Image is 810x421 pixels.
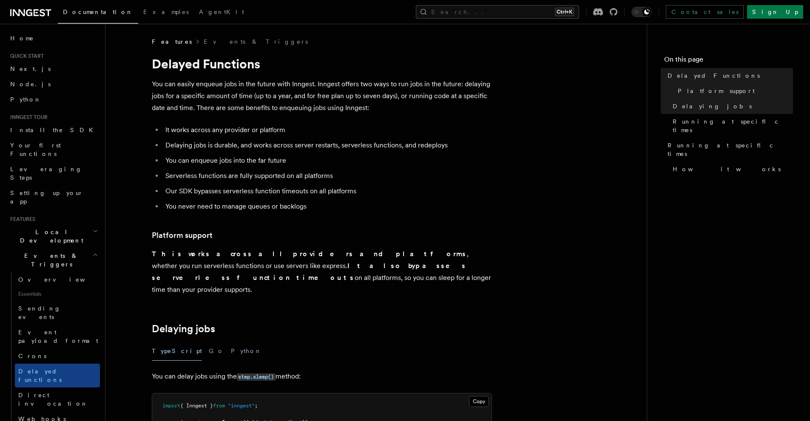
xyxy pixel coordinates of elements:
span: ; [255,403,258,409]
a: Overview [15,272,100,287]
span: Your first Functions [10,142,61,157]
a: Home [7,31,100,46]
button: Search...Ctrl+K [416,5,579,19]
a: Delaying jobs [669,99,793,114]
span: Local Development [7,228,93,245]
span: Leveraging Steps [10,166,82,181]
span: Events & Triggers [7,251,93,268]
span: from [213,403,225,409]
span: Documentation [63,8,133,15]
a: AgentKit [194,3,249,23]
a: Running at specific times [664,138,793,161]
a: Platform support [152,229,213,241]
button: Copy [469,396,489,407]
span: Next.js [10,65,51,72]
a: Install the SDK [7,122,100,138]
span: Install the SDK [10,127,98,133]
span: Features [152,37,192,46]
span: Home [10,34,34,42]
button: TypeScript [152,342,202,361]
a: Direct invocation [15,387,100,411]
li: You can enqueue jobs into the far future [163,155,492,167]
strong: This works across all providers and platforms [152,250,467,258]
a: Running at specific times [669,114,793,138]
span: Node.js [10,81,51,88]
p: You can delay jobs using the method: [152,370,492,383]
span: Event payload format [18,329,98,344]
span: "inngest" [228,403,255,409]
a: Event payload format [15,325,100,348]
button: Python [231,342,262,361]
p: , whether you run serverless functions or use servers like express. on all platforms, so you can ... [152,248,492,296]
a: Leveraging Steps [7,161,100,185]
button: Local Development [7,224,100,248]
a: Examples [138,3,194,23]
span: How it works [673,165,781,173]
li: Delaying jobs is durable, and works across server restarts, serverless functions, and redeploys [163,139,492,151]
a: Sign Up [747,5,803,19]
button: Go [209,342,224,361]
a: Python [7,92,100,107]
span: Delayed Functions [668,71,760,80]
span: Running at specific times [668,141,793,158]
span: Setting up your app [10,189,83,205]
span: AgentKit [199,8,244,15]
code: step.sleep() [237,373,276,381]
span: Essentials [15,287,100,301]
h1: Delayed Functions [152,56,492,71]
span: Crons [18,353,46,359]
span: Running at specific times [673,117,793,134]
button: Toggle dark mode [631,7,652,17]
a: step.sleep() [237,372,276,380]
a: Events & Triggers [204,37,308,46]
a: Delayed functions [15,364,100,387]
span: Direct invocation [18,392,88,407]
span: Delaying jobs [673,102,752,110]
span: Delayed functions [18,368,62,383]
span: Python [10,96,41,103]
span: Quick start [7,53,44,59]
span: Features [7,216,35,223]
a: Sending events [15,301,100,325]
a: Setting up your app [7,185,100,209]
a: How it works [669,161,793,177]
li: It works across any provider or platform [163,124,492,136]
span: Overview [18,276,106,283]
button: Events & Triggers [7,248,100,272]
p: You can easily enqueue jobs in the future with Inngest. Inngest offers two ways to run jobs in th... [152,78,492,114]
span: { Inngest } [180,403,213,409]
a: Documentation [58,3,138,24]
li: Serverless functions are fully supported on all platforms [163,170,492,182]
a: Platform support [674,83,793,99]
li: Our SDK bypasses serverless function timeouts on all platforms [163,185,492,197]
a: Delaying jobs [152,323,215,335]
a: Delayed Functions [664,68,793,83]
span: Examples [143,8,189,15]
a: Node.js [7,76,100,92]
a: Your first Functions [7,138,100,161]
a: Contact sales [666,5,744,19]
h4: On this page [664,54,793,68]
span: import [162,403,180,409]
kbd: Ctrl+K [555,8,574,16]
a: Next.js [7,61,100,76]
li: You never need to manage queues or backlogs [163,201,492,212]
span: Platform support [678,87,755,95]
span: Inngest tour [7,114,48,121]
a: Crons [15,348,100,364]
span: Sending events [18,305,61,320]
